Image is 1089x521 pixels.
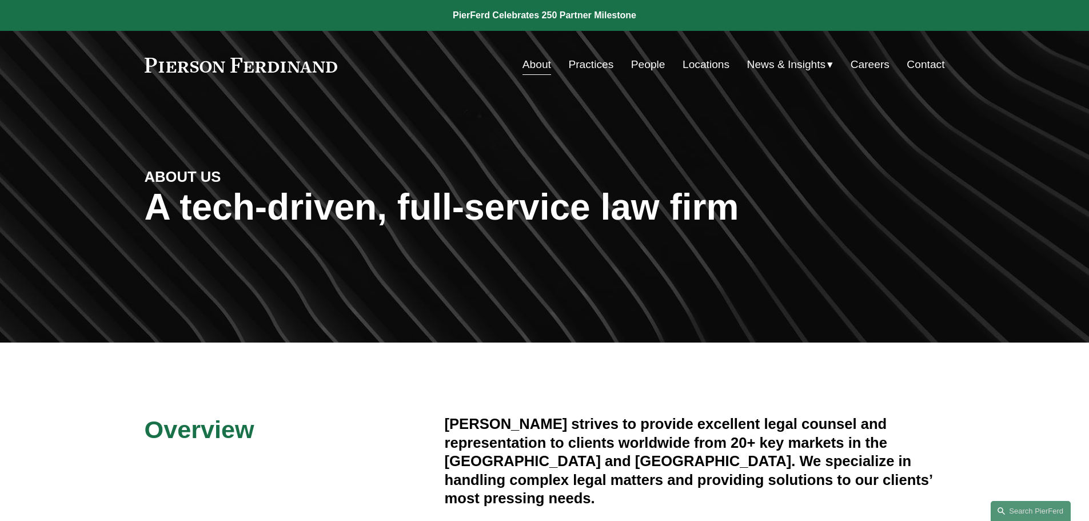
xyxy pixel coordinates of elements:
[683,54,729,75] a: Locations
[747,54,833,75] a: folder dropdown
[907,54,944,75] a: Contact
[851,54,889,75] a: Careers
[522,54,551,75] a: About
[445,415,945,507] h4: [PERSON_NAME] strives to provide excellent legal counsel and representation to clients worldwide ...
[145,169,221,185] strong: ABOUT US
[145,186,945,228] h1: A tech-driven, full-service law firm
[991,501,1071,521] a: Search this site
[747,55,826,75] span: News & Insights
[568,54,613,75] a: Practices
[631,54,665,75] a: People
[145,416,254,443] span: Overview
